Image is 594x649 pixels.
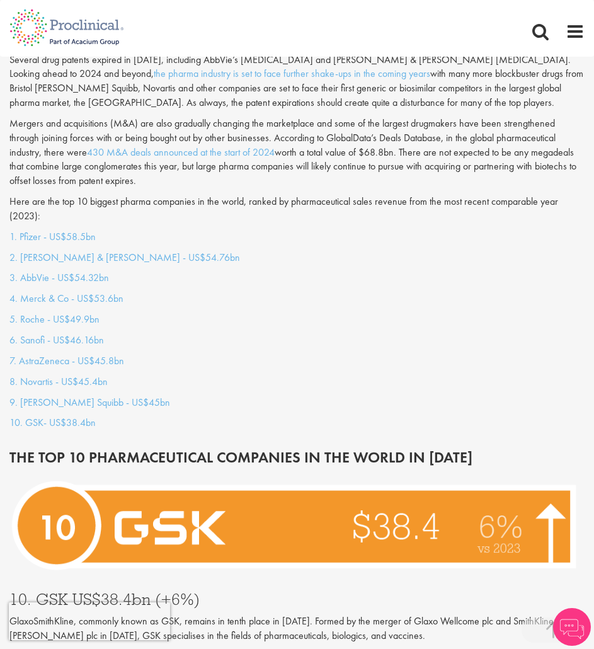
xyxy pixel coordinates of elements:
p: GlaxoSmithKline, commonly known as GSK, remains in tenth place in [DATE]. Formed by the merger of... [9,614,585,643]
iframe: reCAPTCHA [9,602,170,640]
h2: THE TOP 10 PHARMACEUTICAL COMPANIES IN THE WORLD IN [DATE] [9,449,585,466]
p: Here are the top 10 biggest pharma companies in the world, ranked by pharmaceutical sales revenue... [9,195,585,224]
a: 5. Roche - US$49.9bn [9,313,100,326]
a: 430 M&A deals announced at the start of 2024 [87,146,275,159]
a: the pharma industry is set to face further shake-ups in the coming years [154,67,430,80]
h3: 10. GSK US$38.4bn (+6%) [9,591,585,607]
a: 4. Merck & Co - US$53.6bn [9,292,123,305]
a: 9. [PERSON_NAME] Squibb - US$45bn [9,396,170,409]
a: 10. GSK- US$38.4bn [9,416,96,429]
a: 6. Sanofi - US$46.16bn [9,333,104,347]
img: Chatbot [553,608,591,646]
p: Several drug patents expired in [DATE], including AbbVie’s [MEDICAL_DATA] and [PERSON_NAME] & [PE... [9,53,585,110]
a: 3. AbbVie - US$54.32bn [9,271,109,284]
a: 8. Novartis - US$45.4bn [9,375,108,388]
a: 7. AstraZeneca - US$45.8bn [9,354,124,367]
a: 2. [PERSON_NAME] & [PERSON_NAME] - US$54.76bn [9,251,240,264]
a: 1. Pfizer - US$58.5bn [9,230,96,243]
p: Mergers and acquisitions (M&A) are also gradually changing the marketplace and some of the larges... [9,117,585,188]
